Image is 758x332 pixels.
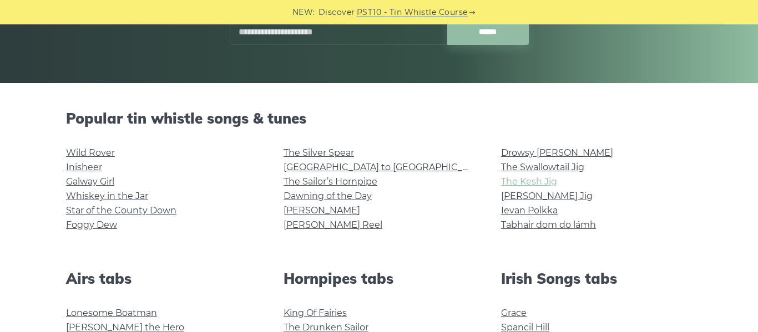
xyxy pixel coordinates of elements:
[284,147,354,158] a: The Silver Spear
[66,176,114,187] a: Galway Girl
[66,219,117,230] a: Foggy Dew
[501,219,596,230] a: Tabhair dom do lámh
[284,205,360,216] a: [PERSON_NAME]
[284,176,377,187] a: The Sailor’s Hornpipe
[66,191,148,201] a: Whiskey in the Jar
[66,270,257,287] h2: Airs tabs
[501,270,692,287] h2: Irish Songs tabs
[284,270,474,287] h2: Hornpipes tabs
[284,191,372,201] a: Dawning of the Day
[357,6,468,19] a: PST10 - Tin Whistle Course
[292,6,315,19] span: NEW:
[501,205,558,216] a: Ievan Polkka
[66,162,102,172] a: Inisheer
[501,147,613,158] a: Drowsy [PERSON_NAME]
[501,176,557,187] a: The Kesh Jig
[66,308,157,318] a: Lonesome Boatman
[501,308,527,318] a: Grace
[66,205,176,216] a: Star of the County Down
[66,110,692,127] h2: Popular tin whistle songs & tunes
[501,162,584,172] a: The Swallowtail Jig
[66,147,115,158] a: Wild Rover
[501,191,593,201] a: [PERSON_NAME] Jig
[284,219,382,230] a: [PERSON_NAME] Reel
[284,308,347,318] a: King Of Fairies
[284,162,488,172] a: [GEOGRAPHIC_DATA] to [GEOGRAPHIC_DATA]
[319,6,355,19] span: Discover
